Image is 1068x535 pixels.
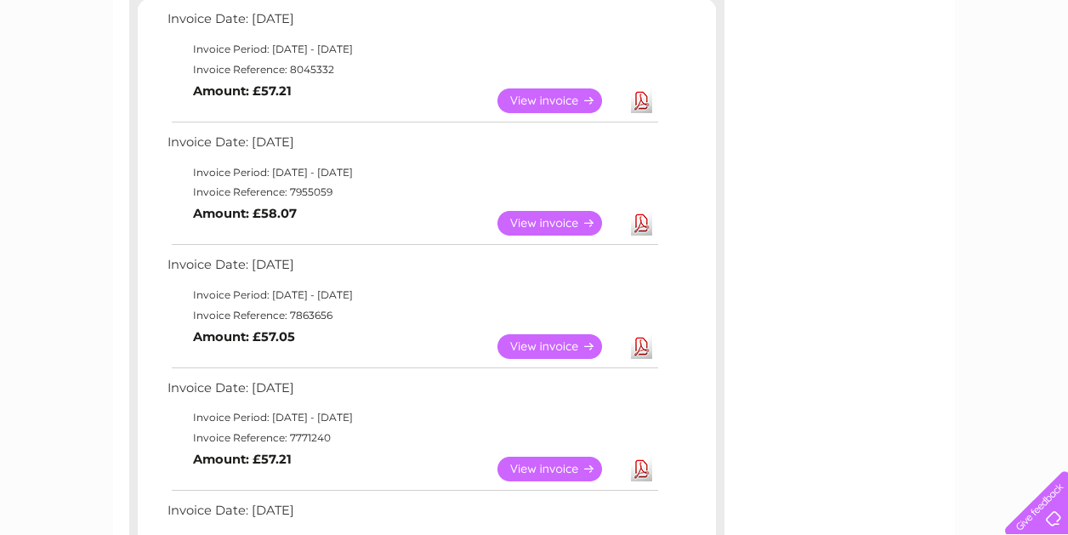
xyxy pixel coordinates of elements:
[163,499,661,531] td: Invoice Date: [DATE]
[193,206,297,221] b: Amount: £58.07
[163,285,661,305] td: Invoice Period: [DATE] - [DATE]
[920,72,945,85] a: Blog
[193,452,292,467] b: Amount: £57.21
[163,60,661,80] td: Invoice Reference: 8045332
[193,329,295,344] b: Amount: £57.05
[133,9,937,83] div: Clear Business is a trading name of Verastar Limited (registered in [GEOGRAPHIC_DATA] No. 3667643...
[163,162,661,183] td: Invoice Period: [DATE] - [DATE]
[747,9,865,30] a: 0333 014 3131
[163,253,661,285] td: Invoice Date: [DATE]
[859,72,910,85] a: Telecoms
[163,39,661,60] td: Invoice Period: [DATE] - [DATE]
[163,131,661,162] td: Invoice Date: [DATE]
[163,305,661,326] td: Invoice Reference: 7863656
[631,334,652,359] a: Download
[163,428,661,448] td: Invoice Reference: 7771240
[497,334,622,359] a: View
[193,83,292,99] b: Amount: £57.21
[37,44,124,96] img: logo.png
[163,377,661,408] td: Invoice Date: [DATE]
[163,407,661,428] td: Invoice Period: [DATE] - [DATE]
[497,211,622,236] a: View
[497,88,622,113] a: View
[769,72,801,85] a: Water
[163,8,661,39] td: Invoice Date: [DATE]
[497,457,622,481] a: View
[631,457,652,481] a: Download
[631,88,652,113] a: Download
[163,182,661,202] td: Invoice Reference: 7955059
[1012,72,1052,85] a: Log out
[955,72,997,85] a: Contact
[631,211,652,236] a: Download
[811,72,849,85] a: Energy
